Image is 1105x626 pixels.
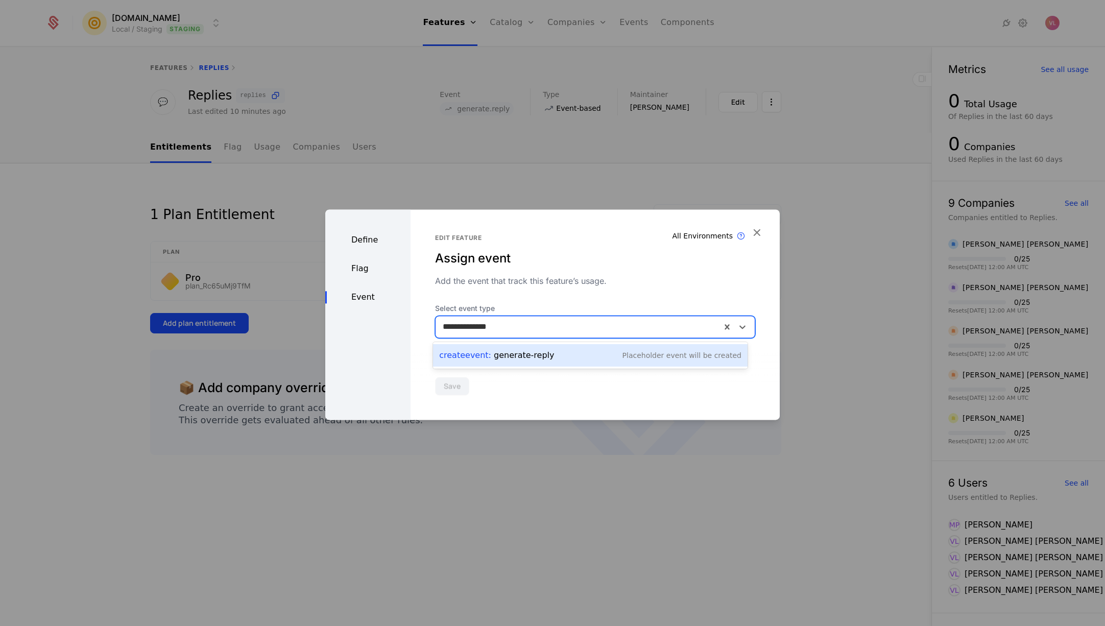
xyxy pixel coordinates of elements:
[435,234,755,242] div: Edit feature
[325,262,411,275] div: Flag
[666,351,687,359] span: Event
[325,291,411,303] div: Event
[435,303,755,314] span: Select event type
[622,350,741,360] div: Placeholder will be created
[439,350,494,360] span: Create Event :
[435,275,755,287] div: Add the event that track this feature’s usage.
[672,231,733,241] div: All Environments
[439,349,554,362] div: generate-reply
[435,250,755,267] div: Assign event
[435,377,469,395] button: Save
[325,234,411,246] div: Define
